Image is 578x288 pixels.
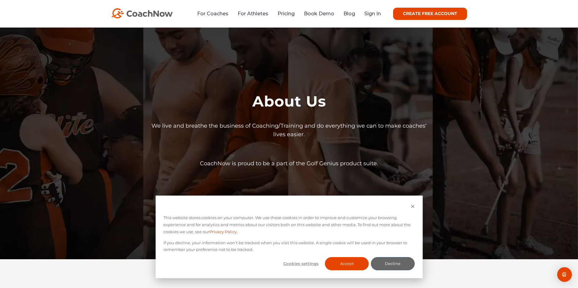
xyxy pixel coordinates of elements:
[252,92,326,110] strong: About Us
[371,257,415,270] button: Decline
[197,11,228,17] a: For Coaches
[411,204,415,211] button: Dismiss cookie banner
[238,11,268,17] a: For Athletes
[209,228,237,235] a: Privacy Policy
[155,196,423,278] div: Cookie banner
[278,11,295,17] a: Pricing
[148,155,430,177] p: CoachNow is proud to be a part of the Golf Genius product suite.
[111,8,173,18] img: CoachNow Logo
[304,11,334,17] a: Book Demo
[325,257,369,270] button: Accept
[163,239,415,253] p: If you decline, your information won’t be tracked when you visit this website. A single cookie wi...
[279,257,323,270] button: Cookies settings
[364,11,381,17] a: Sign In
[343,11,355,17] a: Blog
[163,214,415,235] p: This website stores cookies on your computer. We use these cookies in order to improve and custom...
[557,267,572,282] div: Open Intercom Messenger
[393,8,467,20] a: CREATE FREE ACCOUNT
[148,117,430,148] p: We live and breathe the business of Coaching/Training and do everything we can to make coaches' l...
